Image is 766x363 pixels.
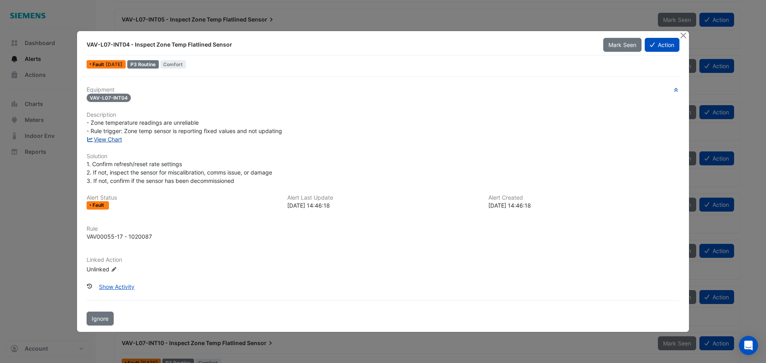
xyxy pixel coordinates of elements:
[93,62,106,67] span: Fault
[111,266,117,272] fa-icon: Edit Linked Action
[87,86,679,93] h6: Equipment
[739,336,758,355] div: Open Intercom Messenger
[608,41,636,48] span: Mark Seen
[87,153,679,160] h6: Solution
[87,161,272,184] span: 1. Confirm refresh/reset rate settings 2. If not, inspect the sensor for miscalibration, comms is...
[87,119,282,134] span: - Zone temperature readings are unreliable - Rule trigger: Zone temp sensor is reporting fixed va...
[87,226,679,232] h6: Rule
[645,38,679,52] button: Action
[127,60,159,69] div: P3 Routine
[679,31,687,39] button: Close
[87,265,182,273] div: Unlinked
[93,203,106,208] span: Fault
[106,61,122,67] span: Thu 18-Sep-2025 14:46 AEST
[287,194,478,201] h6: Alert Last Update
[94,280,140,294] button: Show Activity
[87,41,594,49] div: VAV-L07-INT04 - Inspect Zone Temp Flatlined Sensor
[92,315,109,322] span: Ignore
[87,257,679,263] h6: Linked Action
[87,232,152,241] div: VAV00055-17 - 1020087
[603,38,642,52] button: Mark Seen
[87,136,122,143] a: View Chart
[87,94,131,102] span: VAV-L07-INT04
[87,312,114,326] button: Ignore
[87,194,278,201] h6: Alert Status
[287,201,478,210] div: [DATE] 14:46:18
[488,194,679,201] h6: Alert Created
[87,112,679,118] h6: Description
[488,201,679,210] div: [DATE] 14:46:18
[160,60,186,69] span: Comfort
